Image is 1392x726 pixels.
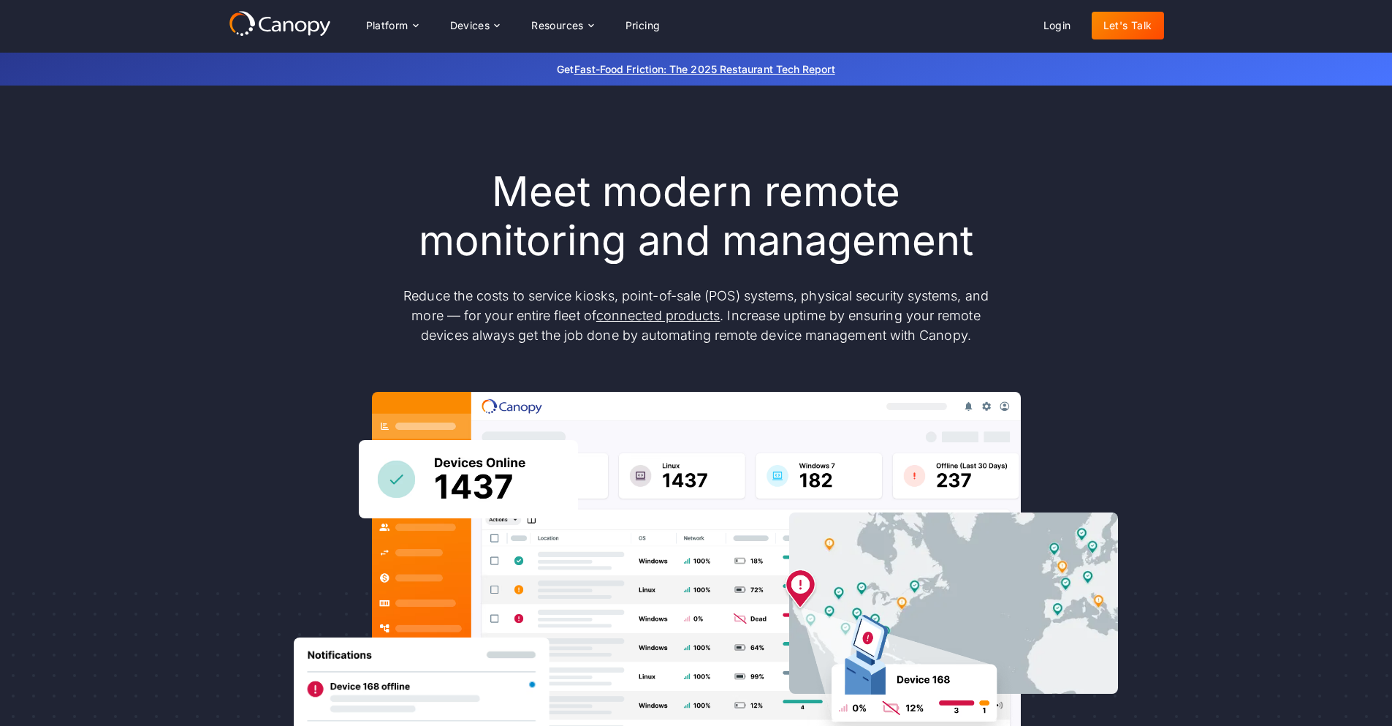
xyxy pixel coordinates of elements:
[596,308,720,323] a: connected products
[354,11,430,40] div: Platform
[389,286,1003,345] p: Reduce the costs to service kiosks, point-of-sale (POS) systems, physical security systems, and m...
[438,11,511,40] div: Devices
[450,20,490,31] div: Devices
[359,440,578,518] img: Canopy sees how many devices are online
[531,20,584,31] div: Resources
[1092,12,1164,39] a: Let's Talk
[1032,12,1083,39] a: Login
[338,61,1054,77] p: Get
[520,11,604,40] div: Resources
[366,20,408,31] div: Platform
[614,12,672,39] a: Pricing
[389,167,1003,265] h1: Meet modern remote monitoring and management
[574,63,835,75] a: Fast-Food Friction: The 2025 Restaurant Tech Report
